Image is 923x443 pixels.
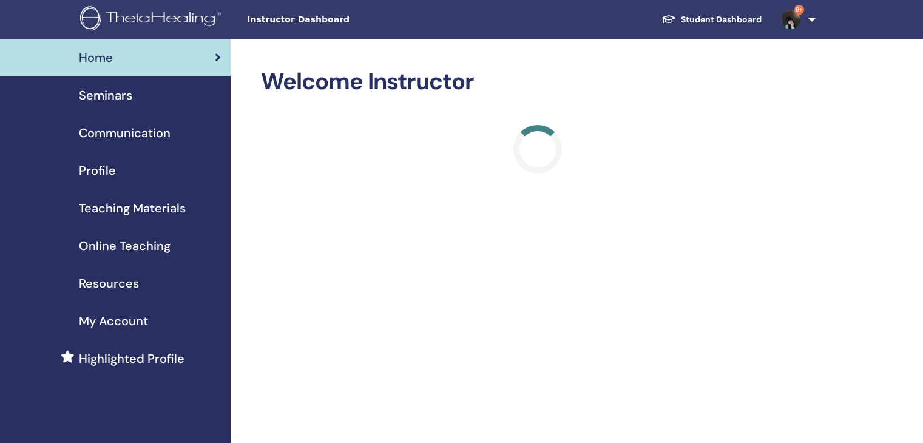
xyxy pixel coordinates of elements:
span: 9+ [794,5,804,15]
span: Resources [79,274,139,293]
span: Instructor Dashboard [247,13,429,26]
span: Communication [79,124,171,142]
h2: Welcome Instructor [261,68,814,96]
span: Teaching Materials [79,199,186,217]
a: Student Dashboard [652,8,771,31]
span: Profile [79,161,116,180]
img: graduation-cap-white.svg [661,14,676,24]
img: default.jpg [781,10,800,29]
span: Highlighted Profile [79,350,184,368]
img: logo.png [80,6,225,33]
span: My Account [79,312,148,330]
span: Seminars [79,86,132,104]
span: Home [79,49,113,67]
span: Online Teaching [79,237,171,255]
